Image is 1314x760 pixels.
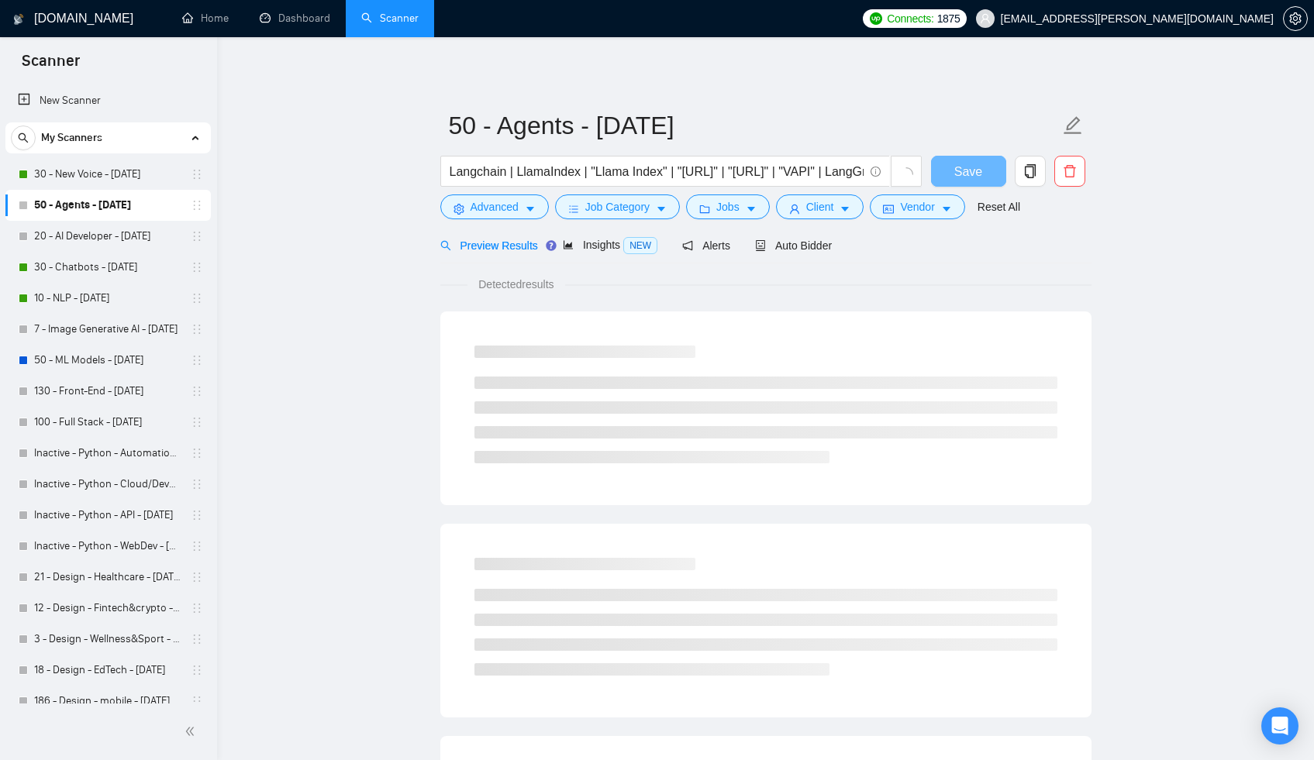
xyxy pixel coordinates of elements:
[260,12,330,25] a: dashboardDashboard
[191,385,203,397] span: holder
[471,198,519,215] span: Advanced
[34,593,181,624] a: 12 - Design - Fintech&crypto - [DATE]
[887,10,933,27] span: Connects:
[34,655,181,686] a: 18 - Design - EdTech - [DATE]
[34,376,181,407] a: 130 - Front-End - [DATE]
[34,624,181,655] a: 3 - Design - Wellness&Sport - [DATE]
[185,724,200,739] span: double-left
[440,239,538,252] span: Preview Results
[1063,115,1083,136] span: edit
[34,500,181,531] a: Inactive - Python - API - [DATE]
[1261,707,1298,745] div: Open Intercom Messenger
[686,194,770,219] button: folderJobscaret-down
[899,167,913,181] span: loading
[34,283,181,314] a: 10 - NLP - [DATE]
[623,237,657,254] span: NEW
[440,194,549,219] button: settingAdvancedcaret-down
[34,314,181,345] a: 7 - Image Generative AI - [DATE]
[34,159,181,190] a: 30 - New Voice - [DATE]
[191,571,203,583] span: holder
[467,276,564,293] span: Detected results
[1015,156,1046,187] button: copy
[716,198,740,215] span: Jobs
[883,203,894,215] span: idcard
[544,239,558,253] div: Tooltip anchor
[191,323,203,335] span: holder
[34,221,181,252] a: 20 - AI Developer - [DATE]
[1284,12,1307,25] span: setting
[450,162,864,181] input: Search Freelance Jobs...
[13,7,24,32] img: logo
[34,252,181,283] a: 30 - Chatbots - [DATE]
[1283,12,1308,25] a: setting
[563,239,657,251] span: Insights
[776,194,864,219] button: userClientcaret-down
[18,85,198,116] a: New Scanner
[34,438,181,469] a: Inactive - Python - Automation - [DATE]
[41,122,102,153] span: My Scanners
[191,199,203,211] span: holder
[870,194,964,219] button: idcardVendorcaret-down
[12,132,35,143] span: search
[34,531,181,562] a: Inactive - Python - WebDev - [DATE]
[191,540,203,552] span: holder
[789,203,800,215] span: user
[840,203,850,215] span: caret-down
[191,633,203,645] span: holder
[34,190,181,221] a: 50 - Agents - [DATE]
[656,203,667,215] span: caret-down
[980,13,991,24] span: user
[361,12,419,25] a: searchScanner
[755,240,766,251] span: robot
[191,447,203,459] span: holder
[870,12,882,25] img: upwork-logo.png
[34,686,181,717] a: 186 - Design - mobile - [DATE]
[191,509,203,521] span: holder
[978,198,1020,215] a: Reset All
[699,203,710,215] span: folder
[449,106,1060,145] input: Scanner name...
[931,156,1006,187] button: Save
[191,230,203,242] span: holder
[682,240,693,251] span: notification
[11,126,36,150] button: search
[937,10,960,27] span: 1875
[191,416,203,428] span: holder
[191,664,203,676] span: holder
[34,345,181,376] a: 50 - ML Models - [DATE]
[954,162,982,181] span: Save
[568,203,579,215] span: bars
[525,203,536,215] span: caret-down
[9,50,92,82] span: Scanner
[746,203,757,215] span: caret-down
[191,292,203,304] span: holder
[755,239,832,252] span: Auto Bidder
[191,168,203,181] span: holder
[871,167,881,177] span: info-circle
[34,562,181,593] a: 21 - Design - Healthcare - [DATE]
[191,354,203,366] span: holder
[182,12,229,25] a: homeHome
[191,695,203,707] span: holder
[34,469,181,500] a: Inactive - Python - Cloud/DevOps - [DATE]
[941,203,952,215] span: caret-down
[5,85,211,116] li: New Scanner
[440,240,451,251] span: search
[563,239,574,250] span: area-chart
[1016,164,1045,178] span: copy
[1055,164,1085,178] span: delete
[34,407,181,438] a: 100 - Full Stack - [DATE]
[191,478,203,490] span: holder
[900,198,934,215] span: Vendor
[454,203,464,215] span: setting
[191,261,203,273] span: holder
[682,239,730,252] span: Alerts
[555,194,680,219] button: barsJob Categorycaret-down
[191,602,203,614] span: holder
[806,198,834,215] span: Client
[1054,156,1085,187] button: delete
[585,198,650,215] span: Job Category
[1283,6,1308,31] button: setting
